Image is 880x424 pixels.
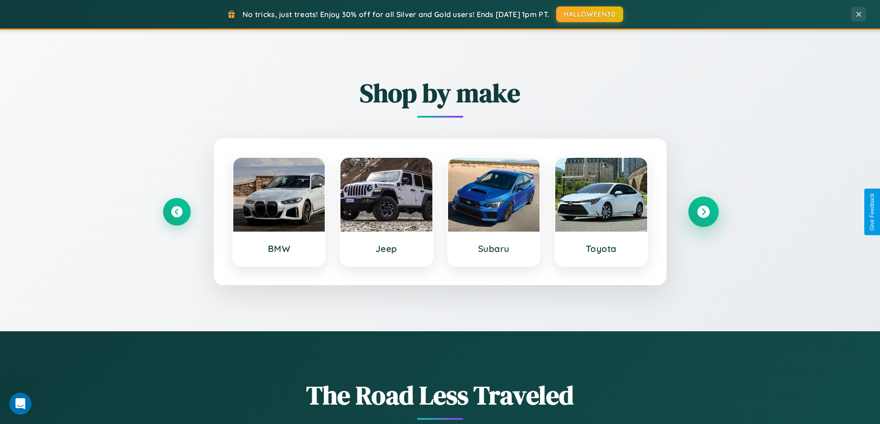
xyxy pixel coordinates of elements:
h3: Toyota [564,243,638,254]
span: No tricks, just treats! Enjoy 30% off for all Silver and Gold users! Ends [DATE] 1pm PT. [243,10,549,19]
h3: Subaru [457,243,531,254]
h3: Jeep [350,243,423,254]
h2: Shop by make [163,75,717,111]
div: Give Feedback [869,193,875,231]
button: HALLOWEEN30 [556,6,623,22]
h1: The Road Less Traveled [163,377,717,413]
iframe: Intercom live chat [9,393,31,415]
h3: BMW [243,243,316,254]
